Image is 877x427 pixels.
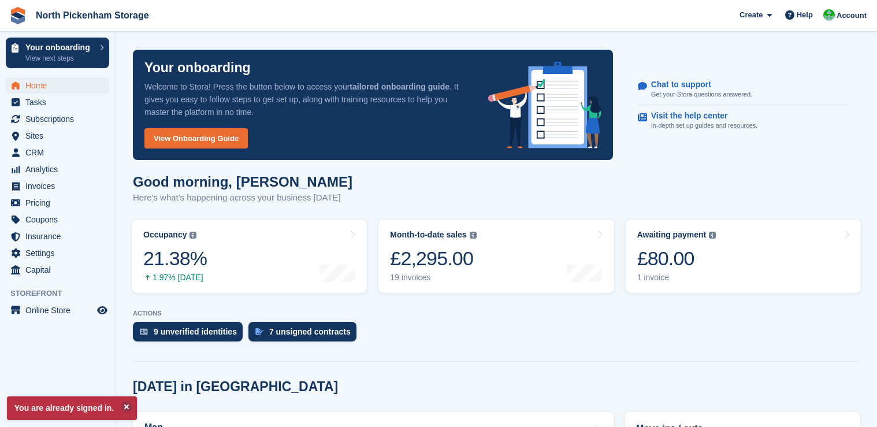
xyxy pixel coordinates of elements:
[143,230,187,240] div: Occupancy
[31,6,154,25] a: North Pickenham Storage
[133,322,248,347] a: 9 unverified identities
[133,310,860,317] p: ACTIONS
[6,195,109,211] a: menu
[25,195,95,211] span: Pricing
[6,302,109,318] a: menu
[25,144,95,161] span: CRM
[25,43,94,51] p: Your onboarding
[6,161,109,177] a: menu
[651,80,743,90] p: Chat to support
[637,273,716,283] div: 1 invoice
[6,77,109,94] a: menu
[651,121,758,131] p: In-depth set up guides and resources.
[6,38,109,68] a: Your onboarding View next steps
[6,144,109,161] a: menu
[6,211,109,228] a: menu
[390,247,476,270] div: £2,295.00
[25,302,95,318] span: Online Store
[144,61,251,75] p: Your onboarding
[25,228,95,244] span: Insurance
[378,220,614,293] a: Month-to-date sales £2,295.00 19 invoices
[6,94,109,110] a: menu
[651,111,749,121] p: Visit the help center
[144,128,248,148] a: View Onboarding Guide
[7,396,137,420] p: You are already signed in.
[350,82,449,91] strong: tailored onboarding guide
[6,228,109,244] a: menu
[25,161,95,177] span: Analytics
[255,328,263,335] img: contract_signature_icon-13c848040528278c33f63329250d36e43548de30e8caae1d1a13099fd9432cc5.svg
[269,327,351,336] div: 7 unsigned contracts
[651,90,752,99] p: Get your Stora questions answered.
[25,77,95,94] span: Home
[6,128,109,144] a: menu
[25,128,95,144] span: Sites
[709,232,716,239] img: icon-info-grey-7440780725fd019a000dd9b08b2336e03edf1995a4989e88bcd33f0948082b44.svg
[95,303,109,317] a: Preview store
[25,94,95,110] span: Tasks
[25,53,94,64] p: View next steps
[9,7,27,24] img: stora-icon-8386f47178a22dfd0bd8f6a31ec36ba5ce8667c1dd55bd0f319d3a0aa187defe.svg
[133,174,352,190] h1: Good morning, [PERSON_NAME]
[10,288,115,299] span: Storefront
[25,178,95,194] span: Invoices
[739,9,763,21] span: Create
[140,328,148,335] img: verify_identity-adf6edd0f0f0b5bbfe63781bf79b02c33cf7c696d77639b501bdc392416b5a36.svg
[638,105,849,136] a: Visit the help center In-depth set up guides and resources.
[133,379,338,395] h2: [DATE] in [GEOGRAPHIC_DATA]
[133,191,352,205] p: Here's what's happening across your business [DATE]
[488,62,601,148] img: onboarding-info-6c161a55d2c0e0a8cae90662b2fe09162a5109e8cc188191df67fb4f79e88e88.svg
[189,232,196,239] img: icon-info-grey-7440780725fd019a000dd9b08b2336e03edf1995a4989e88bcd33f0948082b44.svg
[144,80,470,118] p: Welcome to Stora! Press the button below to access your . It gives you easy to follow steps to ge...
[143,247,207,270] div: 21.38%
[25,211,95,228] span: Coupons
[390,230,466,240] div: Month-to-date sales
[390,273,476,283] div: 19 invoices
[132,220,367,293] a: Occupancy 21.38% 1.97% [DATE]
[143,273,207,283] div: 1.97% [DATE]
[248,322,362,347] a: 7 unsigned contracts
[638,74,849,106] a: Chat to support Get your Stora questions answered.
[823,9,835,21] img: Chris Gulliver
[837,10,867,21] span: Account
[6,245,109,261] a: menu
[797,9,813,21] span: Help
[25,245,95,261] span: Settings
[637,230,707,240] div: Awaiting payment
[470,232,477,239] img: icon-info-grey-7440780725fd019a000dd9b08b2336e03edf1995a4989e88bcd33f0948082b44.svg
[6,262,109,278] a: menu
[154,327,237,336] div: 9 unverified identities
[6,178,109,194] a: menu
[626,220,861,293] a: Awaiting payment £80.00 1 invoice
[25,262,95,278] span: Capital
[637,247,716,270] div: £80.00
[6,111,109,127] a: menu
[25,111,95,127] span: Subscriptions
